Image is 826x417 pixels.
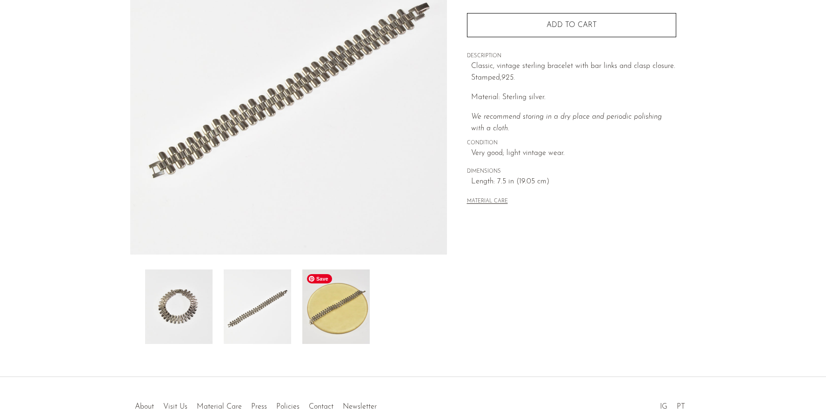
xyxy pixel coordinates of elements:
[309,403,333,410] a: Contact
[224,269,291,344] img: Bar Link Bracelet
[677,403,685,410] a: PT
[197,403,242,410] a: Material Care
[135,403,154,410] a: About
[302,269,370,344] img: Bar Link Bracelet
[655,396,690,413] ul: Social Medias
[471,113,662,133] i: We recommend storing in a dry place and periodic polishing with a cloth.
[471,61,676,84] p: Classic, vintage sterling bracelet with bar links and clasp closure. Stamped,
[163,403,187,410] a: Visit Us
[546,21,597,29] span: Add to cart
[130,396,381,413] ul: Quick links
[471,176,676,188] span: Length: 7.5 in (19.05 cm)
[467,139,676,148] span: CONDITION
[501,74,515,81] em: 925.
[467,52,676,61] span: DESCRIPTION
[145,269,213,344] img: Bar Link Bracelet
[467,168,676,176] span: DIMENSIONS
[307,274,332,283] span: Save
[276,403,300,410] a: Policies
[471,92,676,104] p: Material: Sterling silver.
[467,198,508,205] button: MATERIAL CARE
[467,13,676,37] button: Add to cart
[471,148,676,160] span: Very good; light vintage wear.
[251,403,267,410] a: Press
[660,403,667,410] a: IG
